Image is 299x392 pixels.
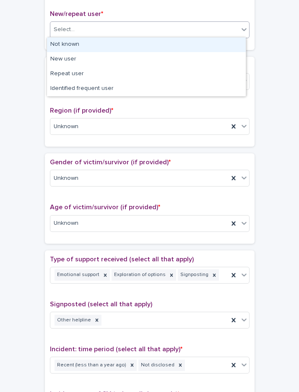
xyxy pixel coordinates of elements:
div: Identified frequent user [47,82,246,96]
span: Region (if provided) [50,107,113,114]
div: Not known [47,37,246,52]
span: Unknown [54,219,78,228]
div: Emotional support [55,269,101,281]
span: Type of support received (select all that apply) [50,256,194,263]
span: Unknown [54,174,78,183]
span: Age of victim/survivor (if provided) [50,204,160,210]
span: Gender of victim/survivor (if provided) [50,159,171,166]
div: New user [47,52,246,67]
div: Signposting [178,269,210,281]
span: Incident: time period (select all that apply) [50,346,182,353]
div: Select... [54,25,75,34]
div: Other helpline [55,315,92,326]
div: Recent (less than a year ago) [55,360,127,371]
span: New/repeat user [50,11,103,17]
div: Not disclosed [138,360,176,371]
div: Exploration of options [112,269,167,281]
div: Repeat user [47,67,246,82]
span: Signposted (select all that apply) [50,301,152,308]
span: Unknown [54,122,78,131]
